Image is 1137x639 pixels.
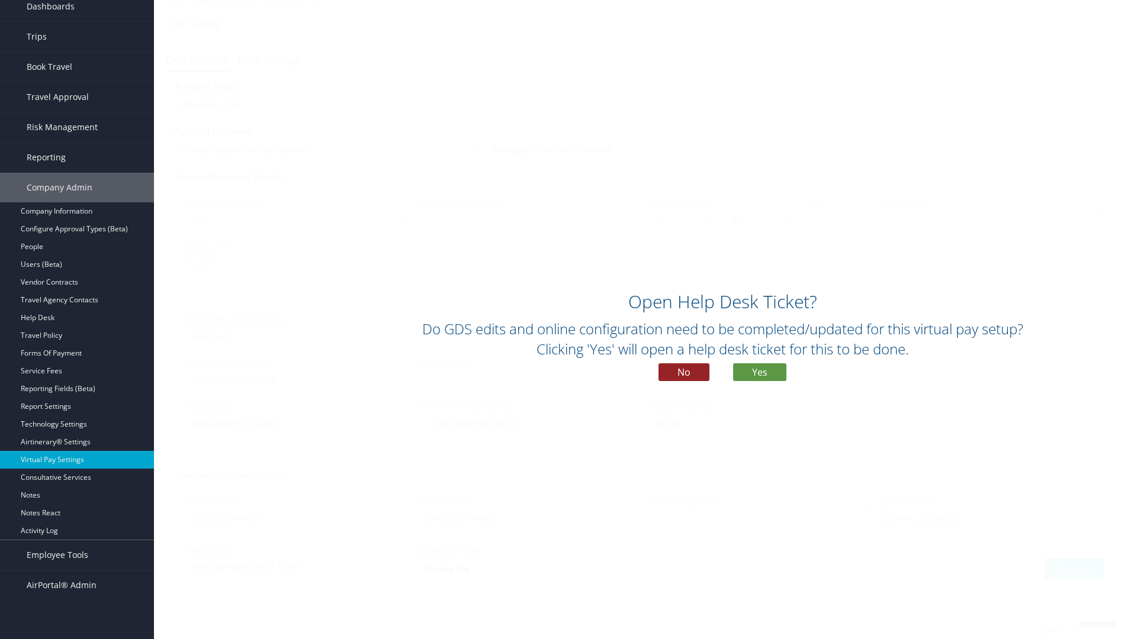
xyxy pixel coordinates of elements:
span: Risk Management [27,112,98,142]
span: Trips [27,22,47,51]
span: Book Travel [27,52,72,82]
span: Travel Approval [27,82,89,112]
span: AirPortal® Admin [27,570,97,600]
button: Yes [733,363,786,381]
button: No [659,363,709,381]
span: Company Admin [27,173,92,202]
span: Employee Tools [27,540,88,570]
span: Reporting [27,143,66,172]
